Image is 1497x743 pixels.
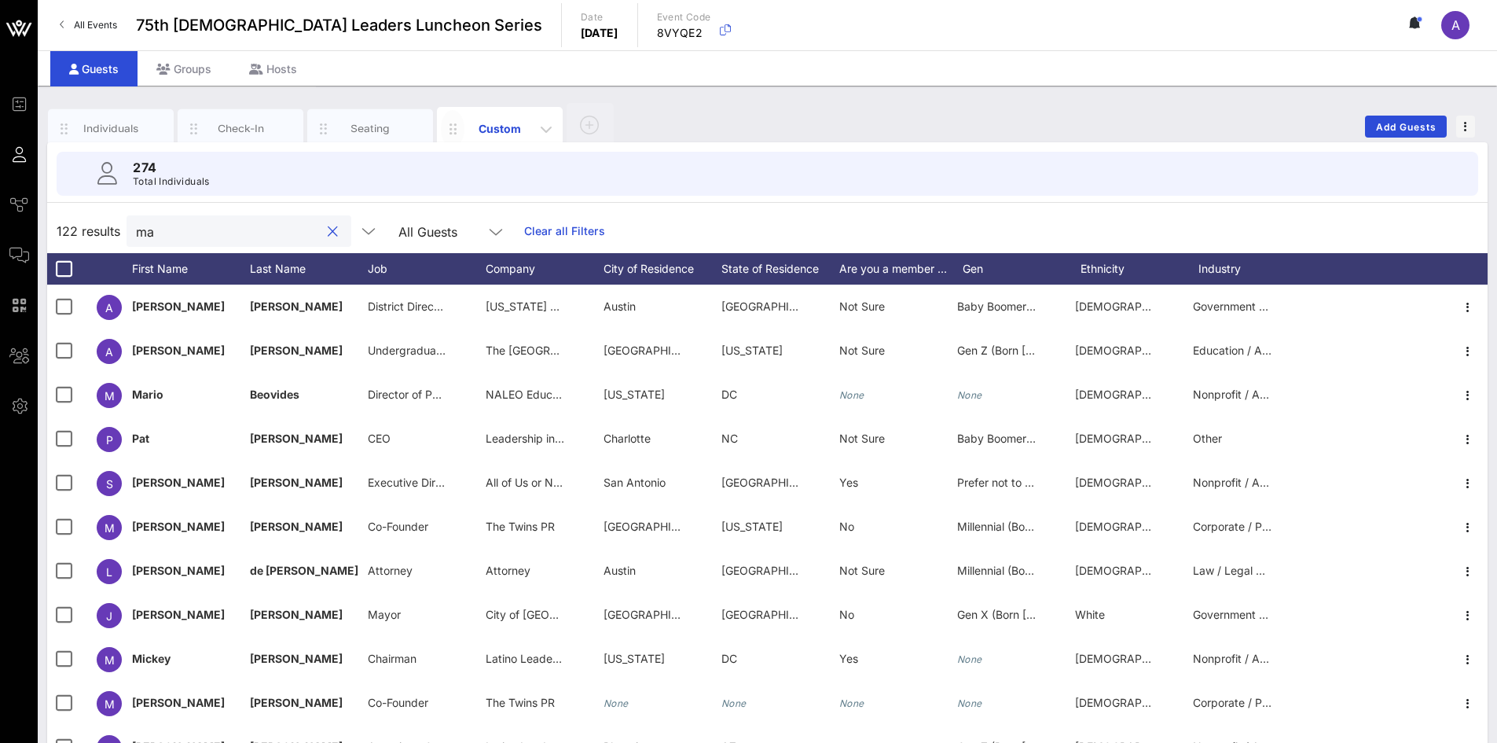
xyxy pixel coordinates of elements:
span: A [105,301,113,314]
span: [GEOGRAPHIC_DATA] [604,608,716,621]
span: [PERSON_NAME] [250,476,343,489]
i: None [957,697,982,709]
div: Industry [1198,253,1316,285]
span: Baby Boomer (Born [DEMOGRAPHIC_DATA]–[DEMOGRAPHIC_DATA]) [957,300,1315,313]
span: M [105,521,115,535]
span: 122 results [57,222,120,241]
span: Law / Legal Services [1193,564,1300,577]
span: [PERSON_NAME] [132,344,225,357]
span: District Director [368,300,448,313]
span: Leadership in the Clouds [486,432,613,445]
span: 75th [DEMOGRAPHIC_DATA] Leaders Luncheon Series [136,13,542,37]
span: All of Us or None [US_STATE]-A Project of Legal Services for Prisoners with Children [486,476,918,489]
span: Government / Public Sector [1193,608,1334,621]
span: A [1451,17,1460,33]
div: Individuals [76,121,146,136]
span: Co-Founder [368,520,428,533]
div: All Guests [398,225,457,239]
span: Not Sure [839,432,885,445]
span: Austin [604,300,636,313]
p: Date [581,9,618,25]
span: City of [GEOGRAPHIC_DATA], [US_STATE] [486,608,703,621]
span: [GEOGRAPHIC_DATA] [721,564,834,577]
span: [DEMOGRAPHIC_DATA] or [DEMOGRAPHIC_DATA] [1075,344,1337,357]
span: Add Guests [1375,121,1437,133]
div: All Guests [389,215,515,247]
span: Executive Director [368,476,462,489]
button: Add Guests [1365,116,1447,138]
span: [GEOGRAPHIC_DATA] [721,300,834,313]
span: NALEO Educational Fund [486,388,615,401]
span: Attorney [368,564,413,577]
span: The Twins PR [486,696,555,709]
span: J [106,609,112,623]
button: clear icon [328,224,338,240]
span: [DEMOGRAPHIC_DATA] or [DEMOGRAPHIC_DATA] [1075,432,1337,445]
span: [US_STATE] [604,388,665,401]
span: A [105,345,113,359]
span: Mickey [132,652,171,665]
span: [DEMOGRAPHIC_DATA] or [DEMOGRAPHIC_DATA] [1075,696,1337,709]
span: No [839,520,854,533]
span: Gen X (Born [DEMOGRAPHIC_DATA]–[DEMOGRAPHIC_DATA]) [957,608,1277,621]
span: [PERSON_NAME] [132,476,225,489]
div: A [1441,11,1469,39]
span: Other [1193,432,1222,445]
a: Clear all Filters [524,223,605,240]
span: [DEMOGRAPHIC_DATA] or [DEMOGRAPHIC_DATA] [1075,564,1337,577]
span: Not Sure [839,344,885,357]
div: Check-In [206,121,276,136]
span: Nonprofit / Advocacy [1193,476,1304,489]
i: None [957,653,982,665]
p: [DATE] [581,25,618,41]
div: Seating [336,121,405,136]
span: Yes [839,476,858,489]
div: Job [368,253,486,285]
span: [US_STATE] [721,520,783,533]
span: The [GEOGRAPHIC_DATA][US_STATE] [486,344,682,357]
span: Undergraduate Student [368,344,490,357]
span: Pat [132,432,149,445]
i: None [604,697,629,709]
span: [DEMOGRAPHIC_DATA] or [DEMOGRAPHIC_DATA] [1075,300,1337,313]
span: All Events [74,19,117,31]
div: First Name [132,253,250,285]
span: DC [721,652,737,665]
span: Corporate / Private Sector [1193,520,1328,533]
span: DC [721,388,737,401]
div: Ethnicity [1081,253,1198,285]
span: Chairman [368,652,416,665]
div: Custom [465,120,535,137]
span: Government / Public Sector [1193,300,1334,313]
i: None [957,389,982,401]
span: Mayor [368,608,401,621]
span: [US_STATE] [721,344,783,357]
span: [DEMOGRAPHIC_DATA] or [DEMOGRAPHIC_DATA] [1075,652,1337,665]
span: [DEMOGRAPHIC_DATA] or [DEMOGRAPHIC_DATA] [1075,388,1337,401]
span: de [PERSON_NAME] [250,564,358,577]
span: [PERSON_NAME] [250,608,343,621]
i: None [839,697,864,709]
span: M [105,389,115,403]
span: Not Sure [839,564,885,577]
p: Event Code [657,9,711,25]
span: Corporate / Private Sector [1193,696,1328,709]
span: Beovides [250,388,299,401]
span: L [106,565,112,579]
div: Last Name [250,253,368,285]
span: [PERSON_NAME] [250,344,343,357]
span: Mario [132,388,163,401]
span: [GEOGRAPHIC_DATA] [604,344,716,357]
span: Yes [839,652,858,665]
p: 8VYQE2 [657,25,711,41]
span: Co-Founder [368,696,428,709]
span: White [1075,608,1105,621]
span: [PERSON_NAME] [250,652,343,665]
span: San Antonio [604,476,666,489]
p: 274 [133,158,210,177]
span: [PERSON_NAME] [250,300,343,313]
span: Charlotte [604,432,651,445]
span: M [105,653,115,667]
i: None [721,697,747,709]
span: P [106,433,113,447]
